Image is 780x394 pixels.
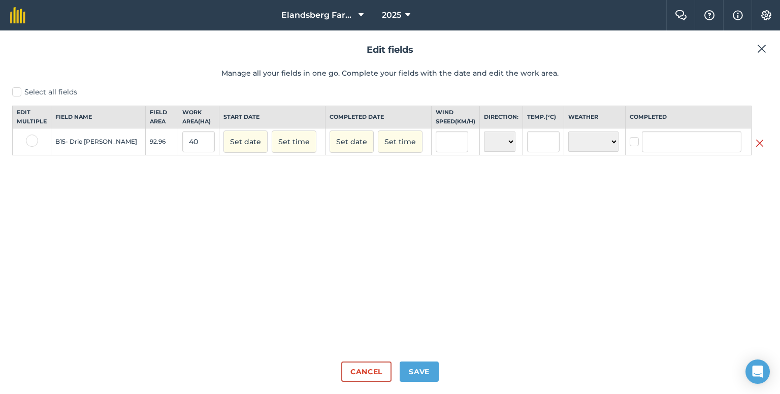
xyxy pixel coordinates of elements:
[733,9,743,21] img: svg+xml;base64,PHN2ZyB4bWxucz0iaHR0cDovL3d3dy53My5vcmcvMjAwMC9zdmciIHdpZHRoPSIxNyIgaGVpZ2h0PSIxNy...
[760,10,772,20] img: A cog icon
[223,130,268,153] button: Set date
[145,128,178,155] td: 92.96
[325,106,431,128] th: Completed date
[12,43,768,57] h2: Edit fields
[479,106,523,128] th: Direction:
[382,9,401,21] span: 2025
[745,359,770,384] div: Open Intercom Messenger
[51,106,146,128] th: Field name
[564,106,625,128] th: Weather
[431,106,479,128] th: Wind speed ( km/h )
[10,7,25,23] img: fieldmargin Logo
[378,130,422,153] button: Set time
[12,87,768,97] label: Select all fields
[330,130,374,153] button: Set date
[178,106,219,128] th: Work area ( Ha )
[756,137,764,149] img: svg+xml;base64,PHN2ZyB4bWxucz0iaHR0cDovL3d3dy53My5vcmcvMjAwMC9zdmciIHdpZHRoPSIyMiIgaGVpZ2h0PSIzMC...
[272,130,316,153] button: Set time
[675,10,687,20] img: Two speech bubbles overlapping with the left bubble in the forefront
[757,43,766,55] img: svg+xml;base64,PHN2ZyB4bWxucz0iaHR0cDovL3d3dy53My5vcmcvMjAwMC9zdmciIHdpZHRoPSIyMiIgaGVpZ2h0PSIzMC...
[400,362,439,382] button: Save
[703,10,716,20] img: A question mark icon
[341,362,392,382] button: Cancel
[625,106,751,128] th: Completed
[145,106,178,128] th: Field Area
[12,68,768,79] p: Manage all your fields in one go. Complete your fields with the date and edit the work area.
[13,106,51,128] th: Edit multiple
[523,106,564,128] th: Temp. ( ° C )
[219,106,325,128] th: Start date
[281,9,354,21] span: Elandsberg Farms
[51,128,146,155] td: B15- Drie [PERSON_NAME]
